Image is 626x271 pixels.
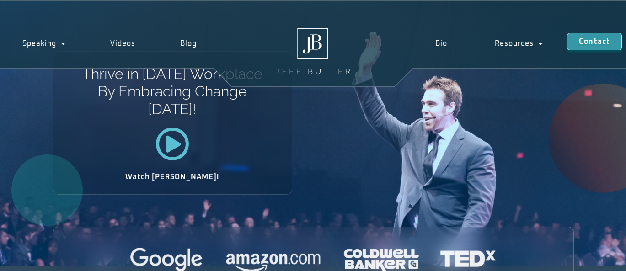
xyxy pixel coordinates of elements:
span: Contact [579,38,610,45]
a: Bio [412,33,471,54]
a: Videos [88,33,157,54]
a: Contact [567,33,622,50]
h1: Thrive in [DATE] Workplace By Embracing Change [DATE]! [81,65,263,118]
a: Resources [471,33,567,54]
h2: Watch [PERSON_NAME]! [85,173,260,181]
nav: Menu [412,33,567,54]
a: Blog [158,33,219,54]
